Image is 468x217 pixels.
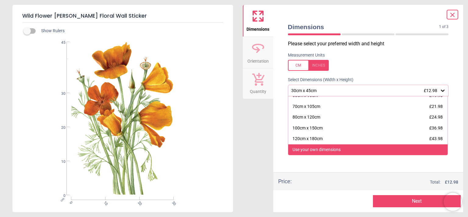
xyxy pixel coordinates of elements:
span: 30 [171,200,175,204]
span: 12.98 [447,180,458,184]
span: 0 [54,193,66,198]
label: Measurement Units [288,52,325,58]
p: Please select your preferred width and height [288,40,454,47]
span: 30 [54,91,66,96]
span: Dimensions [246,23,269,33]
span: £19.98 [429,93,443,98]
div: Total: [301,179,459,185]
div: Price : [278,177,292,185]
div: Show Rulers [27,27,233,35]
span: 20 [136,200,140,204]
div: 70cm x 105cm [292,104,320,110]
span: £12.98 [424,88,437,93]
h5: Wild Flower [PERSON_NAME] Floral Wall Sticker [22,10,223,22]
span: Dimensions [288,22,439,31]
span: 0 [68,200,72,204]
div: 120cm x 180cm [292,136,323,142]
div: Use your own dimensions [292,147,341,153]
button: Next [373,195,461,207]
button: Quantity [243,68,273,99]
span: Quantity [250,86,266,95]
span: 20 [54,125,66,130]
span: £43.98 [429,136,443,141]
button: Orientation [243,37,273,68]
div: 80cm x 120cm [292,114,320,120]
span: cm [60,197,65,202]
div: 30cm x 45cm [291,88,440,93]
button: Dimensions [243,5,273,36]
span: 10 [102,200,106,204]
span: £24.98 [429,115,443,119]
span: £36.98 [429,126,443,130]
span: £21.98 [429,104,443,109]
span: Orientation [247,55,269,64]
span: 1 of 3 [439,24,448,29]
div: 100cm x 150cm [292,125,323,131]
iframe: Brevo live chat [444,193,462,211]
span: 10 [54,159,66,164]
span: £ [445,179,458,185]
label: Select Dimensions (Width x Height) [283,77,353,83]
span: 45 [54,40,66,45]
